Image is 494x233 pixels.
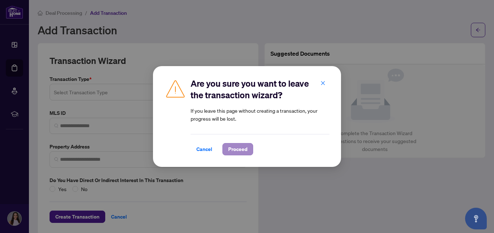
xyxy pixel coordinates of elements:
[196,143,212,155] span: Cancel
[465,208,487,229] button: Open asap
[222,143,253,155] button: Proceed
[191,78,329,101] h2: Are you sure you want to leave the transaction wizard?
[191,107,329,122] article: If you leave this page without creating a transaction, your progress will be lost.
[191,143,218,155] button: Cancel
[320,81,325,86] span: close
[228,143,247,155] span: Proceed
